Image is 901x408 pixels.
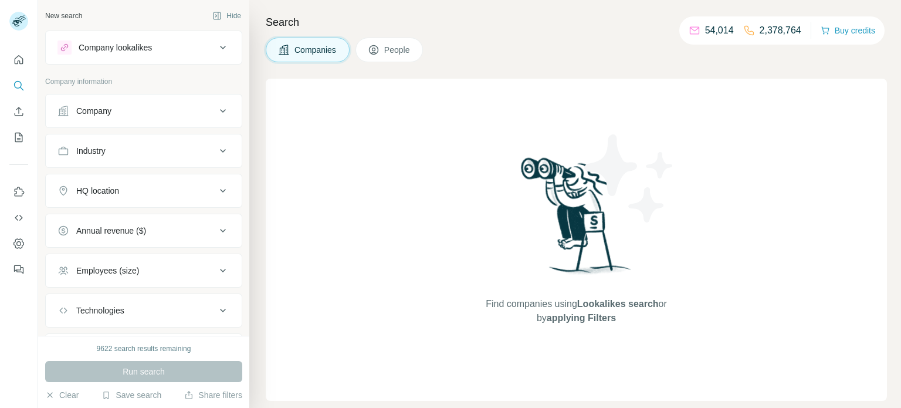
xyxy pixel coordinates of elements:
[760,23,801,38] p: 2,378,764
[46,177,242,205] button: HQ location
[46,296,242,325] button: Technologies
[184,389,242,401] button: Share filters
[9,101,28,122] button: Enrich CSV
[76,305,124,316] div: Technologies
[101,389,161,401] button: Save search
[9,233,28,254] button: Dashboard
[76,105,111,117] div: Company
[577,126,682,231] img: Surfe Illustration - Stars
[46,217,242,245] button: Annual revenue ($)
[204,7,249,25] button: Hide
[45,389,79,401] button: Clear
[547,313,616,323] span: applying Filters
[384,44,411,56] span: People
[45,76,242,87] p: Company information
[76,145,106,157] div: Industry
[482,297,670,325] span: Find companies using or by
[9,127,28,148] button: My lists
[9,181,28,203] button: Use Surfe on LinkedIn
[76,185,119,197] div: HQ location
[821,22,875,39] button: Buy credits
[9,207,28,228] button: Use Surfe API
[9,49,28,70] button: Quick start
[46,97,242,125] button: Company
[76,265,139,277] div: Employees (size)
[79,42,152,53] div: Company lookalikes
[46,137,242,165] button: Industry
[45,11,82,21] div: New search
[294,44,337,56] span: Companies
[9,75,28,96] button: Search
[76,225,146,237] div: Annual revenue ($)
[705,23,734,38] p: 54,014
[97,343,191,354] div: 9622 search results remaining
[577,299,659,309] span: Lookalikes search
[46,257,242,285] button: Employees (size)
[516,154,638,285] img: Surfe Illustration - Woman searching with binoculars
[266,14,887,31] h4: Search
[46,33,242,62] button: Company lookalikes
[9,259,28,280] button: Feedback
